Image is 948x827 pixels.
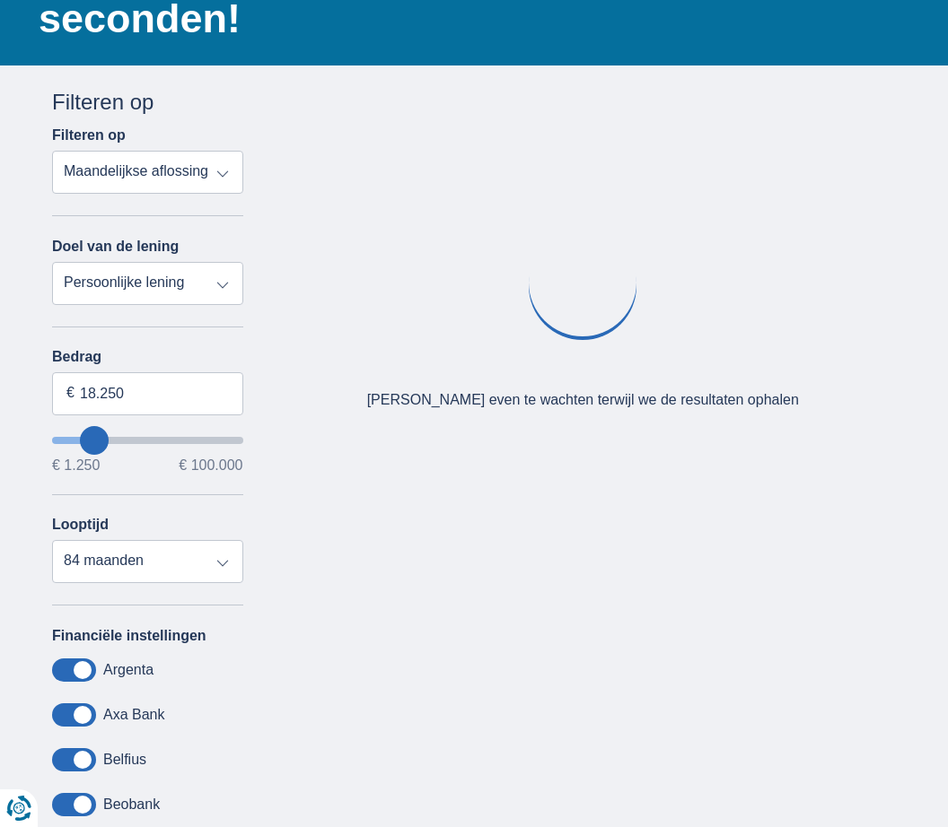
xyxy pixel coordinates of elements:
[52,628,206,644] label: Financiële instellingen
[52,458,100,473] span: € 1.250
[367,390,799,411] div: [PERSON_NAME] even te wachten terwijl we de resultaten ophalen
[52,437,243,444] input: wantToBorrow
[66,383,75,404] span: €
[103,662,154,678] label: Argenta
[103,797,160,813] label: Beobank
[52,127,126,144] label: Filteren op
[179,458,242,473] span: € 100.000
[52,239,179,255] label: Doel van de lening
[52,517,109,533] label: Looptijd
[52,87,243,118] div: Filteren op
[103,752,146,768] label: Belfius
[103,707,164,723] label: Axa Bank
[52,349,243,365] label: Bedrag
